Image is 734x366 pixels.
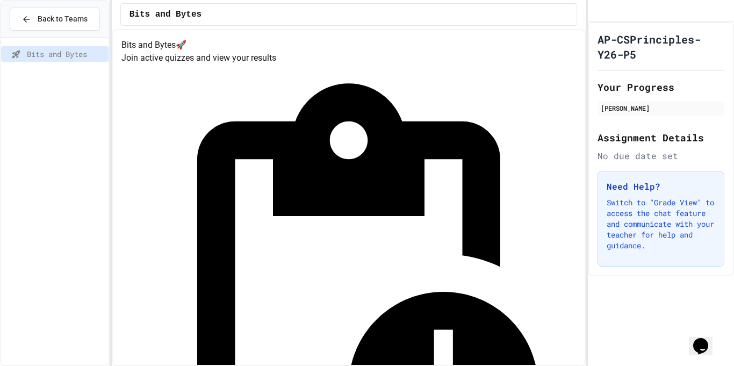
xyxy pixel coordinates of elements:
[27,48,104,60] span: Bits and Bytes
[38,13,88,25] span: Back to Teams
[601,103,721,113] div: [PERSON_NAME]
[607,180,715,193] h3: Need Help?
[598,130,724,145] h2: Assignment Details
[689,323,723,355] iframe: chat widget
[598,80,724,95] h2: Your Progress
[121,52,577,64] p: Join active quizzes and view your results
[607,197,715,251] p: Switch to "Grade View" to access the chat feature and communicate with your teacher for help and ...
[121,39,577,52] h4: Bits and Bytes 🚀
[10,8,100,31] button: Back to Teams
[598,149,724,162] div: No due date set
[598,32,724,62] h1: AP-CSPrinciples-Y26-P5
[129,8,202,21] span: Bits and Bytes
